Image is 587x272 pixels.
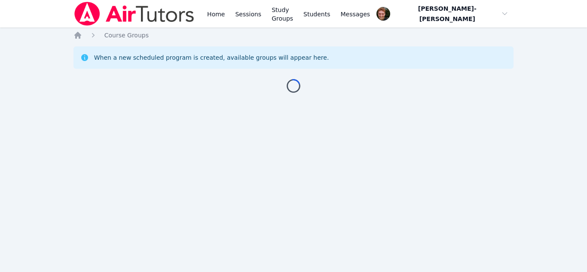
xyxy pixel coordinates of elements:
[73,2,195,26] img: Air Tutors
[341,10,370,18] span: Messages
[104,31,149,40] a: Course Groups
[94,53,329,62] div: When a new scheduled program is created, available groups will appear here.
[73,31,514,40] nav: Breadcrumb
[104,32,149,39] span: Course Groups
